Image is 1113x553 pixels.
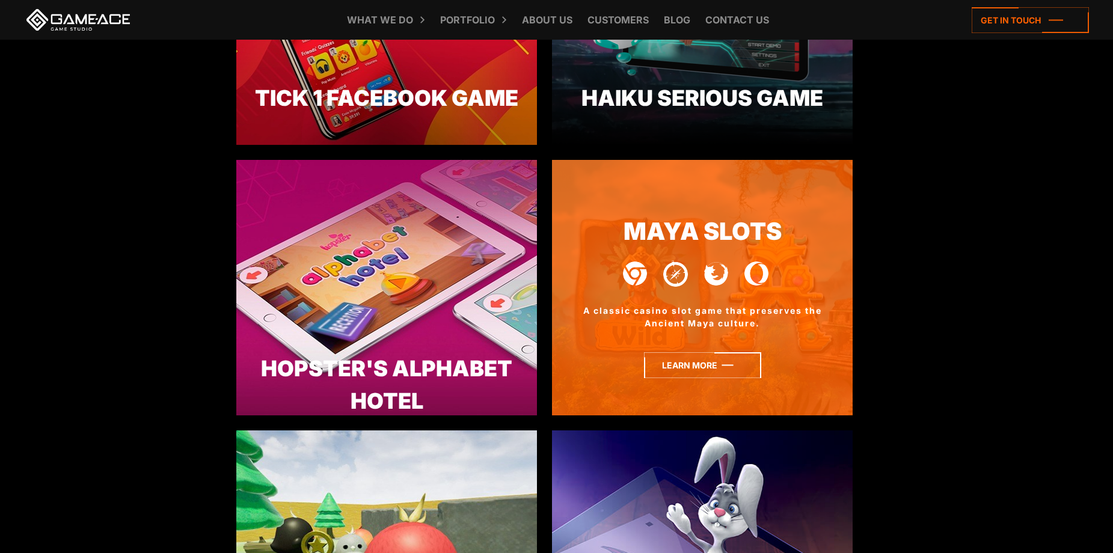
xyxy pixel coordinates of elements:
a: Maya Slots [552,214,853,249]
a: Get in touch [972,7,1089,33]
img: Safari [663,260,688,287]
img: Chrome [623,261,647,286]
img: Firefox [704,262,728,286]
div: Haiku Serious Game [552,82,853,114]
div: A classic casino slot game that preserves the Ancient Maya culture. [552,304,853,329]
a: Learn more [644,352,761,378]
div: Hopster's Alphabet Hotel [236,352,537,417]
img: alphabet hotel [236,160,537,415]
div: Tick 1 Facebook Game [236,82,537,114]
img: Opera [744,261,768,286]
